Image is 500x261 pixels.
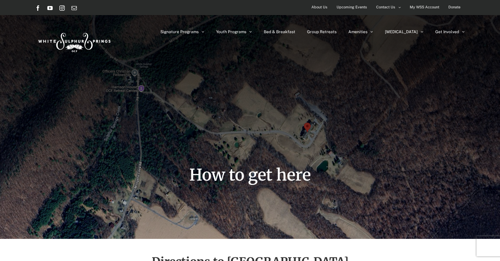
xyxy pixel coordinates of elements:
a: Email [71,5,77,11]
span: How to get here [189,165,311,185]
a: Youth Programs [216,15,252,49]
span: Bed & Breakfast [264,30,295,34]
a: YouTube [47,5,53,11]
a: Get Involved [435,15,465,49]
a: [MEDICAL_DATA] [385,15,423,49]
span: My WSS Account [410,2,439,12]
span: Upcoming Events [337,2,367,12]
a: Signature Programs [160,15,204,49]
span: About Us [311,2,328,12]
span: Get Involved [435,30,459,34]
span: Contact Us [376,2,395,12]
a: Instagram [59,5,65,11]
img: White Sulphur Springs Logo [35,25,112,57]
span: Signature Programs [160,30,199,34]
span: Youth Programs [216,30,246,34]
span: Donate [448,2,460,12]
span: Group Retreats [307,30,337,34]
a: Group Retreats [307,15,337,49]
span: [MEDICAL_DATA] [385,30,418,34]
nav: Main Menu [160,15,465,49]
a: Facebook [35,5,41,11]
span: Amenities [348,30,367,34]
a: Amenities [348,15,373,49]
a: Bed & Breakfast [264,15,295,49]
